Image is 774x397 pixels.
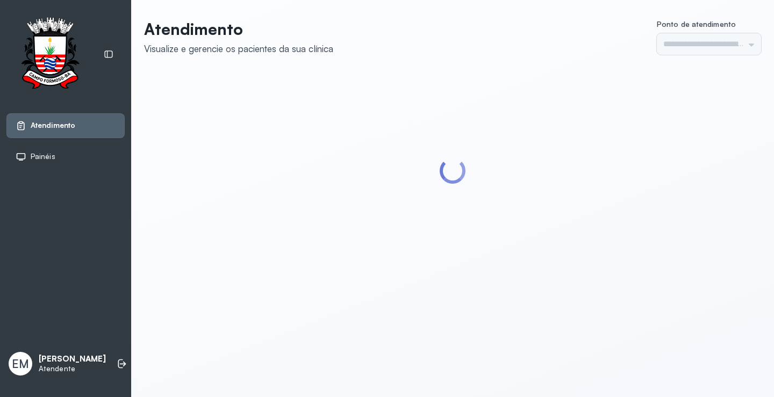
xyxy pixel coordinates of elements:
[657,19,736,28] span: Ponto de atendimento
[39,364,106,373] p: Atendente
[39,354,106,364] p: [PERSON_NAME]
[31,121,75,130] span: Atendimento
[31,152,55,161] span: Painéis
[16,120,116,131] a: Atendimento
[11,17,89,92] img: Logotipo do estabelecimento
[144,43,333,54] div: Visualize e gerencie os pacientes da sua clínica
[144,19,333,39] p: Atendimento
